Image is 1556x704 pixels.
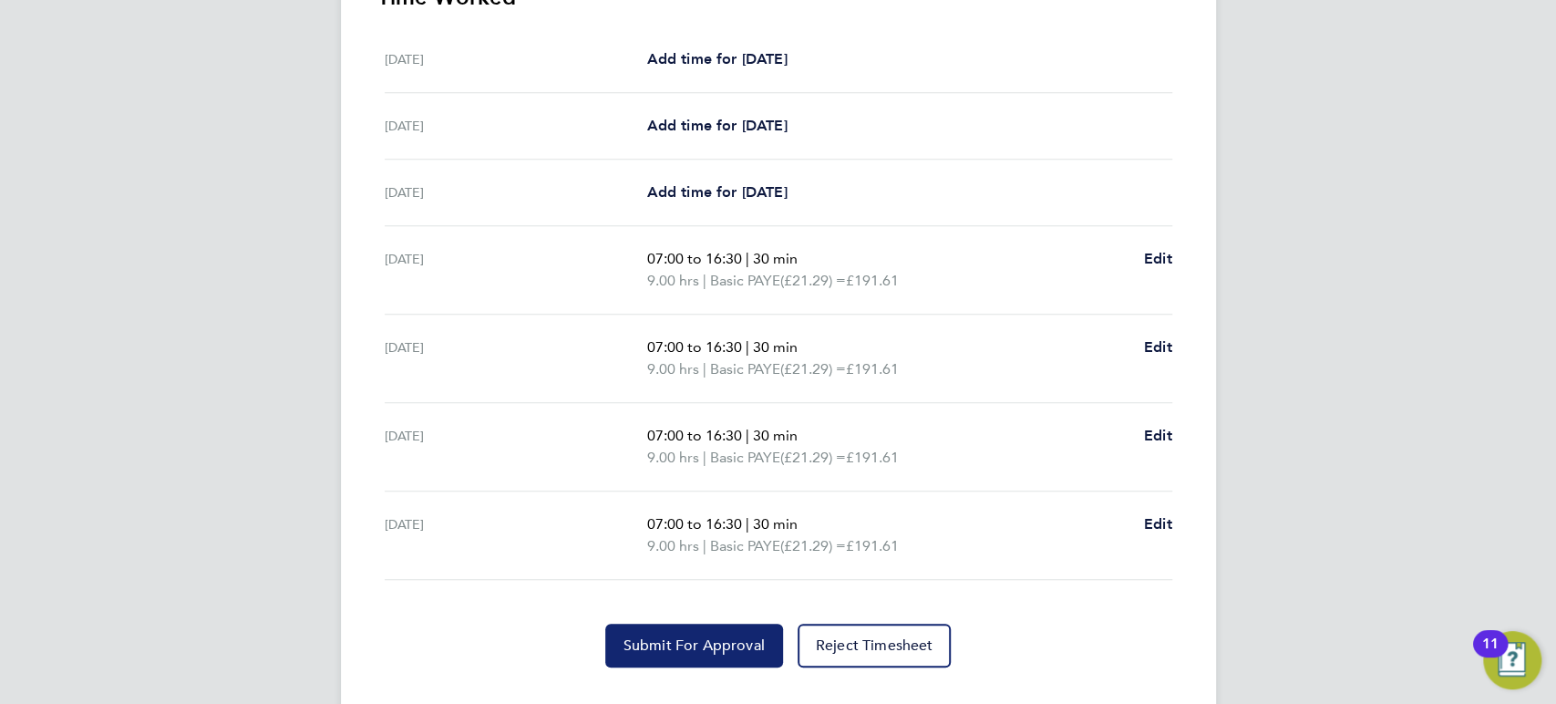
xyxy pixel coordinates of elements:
span: Edit [1144,338,1172,356]
div: [DATE] [385,425,647,469]
div: [DATE] [385,248,647,292]
span: Add time for [DATE] [646,50,787,67]
span: Basic PAYE [709,535,779,557]
span: (£21.29) = [779,360,845,378]
span: (£21.29) = [779,449,845,466]
div: [DATE] [385,513,647,557]
span: 30 min [752,338,797,356]
span: 07:00 to 16:30 [646,338,741,356]
span: £191.61 [845,360,898,378]
span: 30 min [752,427,797,444]
a: Edit [1144,425,1172,447]
div: [DATE] [385,336,647,380]
a: Edit [1144,336,1172,358]
button: Reject Timesheet [798,624,952,668]
span: 9.00 hrs [646,449,698,466]
span: Edit [1144,427,1172,444]
span: £191.61 [845,272,898,289]
span: | [702,449,706,466]
span: Basic PAYE [709,270,779,292]
span: 9.00 hrs [646,537,698,554]
a: Add time for [DATE] [646,48,787,70]
span: | [745,515,748,533]
span: | [702,272,706,289]
span: £191.61 [845,537,898,554]
span: | [702,360,706,378]
span: | [745,338,748,356]
span: Add time for [DATE] [646,183,787,201]
span: Basic PAYE [709,358,779,380]
span: | [745,427,748,444]
a: Edit [1144,513,1172,535]
div: [DATE] [385,181,647,203]
span: Basic PAYE [709,447,779,469]
div: [DATE] [385,115,647,137]
span: | [702,537,706,554]
span: Edit [1144,515,1172,533]
span: Submit For Approval [623,637,765,655]
a: Add time for [DATE] [646,181,787,203]
button: Open Resource Center, 11 new notifications [1483,631,1541,689]
span: 30 min [752,515,797,533]
span: (£21.29) = [779,537,845,554]
div: [DATE] [385,48,647,70]
span: 07:00 to 16:30 [646,427,741,444]
span: | [745,250,748,267]
span: 07:00 to 16:30 [646,250,741,267]
span: 9.00 hrs [646,360,698,378]
span: 9.00 hrs [646,272,698,289]
span: Add time for [DATE] [646,117,787,134]
a: Edit [1144,248,1172,270]
button: Submit For Approval [605,624,783,668]
span: Edit [1144,250,1172,267]
span: 07:00 to 16:30 [646,515,741,533]
a: Add time for [DATE] [646,115,787,137]
span: (£21.29) = [779,272,845,289]
span: £191.61 [845,449,898,466]
span: Reject Timesheet [816,637,933,655]
div: 11 [1482,644,1499,668]
span: 30 min [752,250,797,267]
